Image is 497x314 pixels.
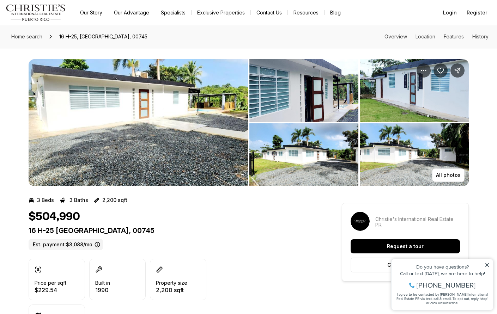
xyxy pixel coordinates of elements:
[29,59,469,186] div: Listing Photos
[443,10,457,16] span: Login
[9,43,101,57] span: I agree to be contacted by [PERSON_NAME] International Real Estate PR via text, call & email. To ...
[29,33,88,40] span: [PHONE_NUMBER]
[384,33,407,39] a: Skip to: Overview
[35,280,66,286] p: Price per sqft
[102,197,127,203] p: 2,200 sqft
[325,8,346,18] a: Blog
[444,33,464,39] a: Skip to: Features
[351,258,460,272] button: Contact agent
[29,59,248,186] li: 1 of 18
[249,123,358,186] button: View image gallery
[351,239,460,253] button: Request a tour
[432,168,465,182] button: All photos
[29,59,248,186] button: View image gallery
[56,31,150,42] span: 16 H-25, [GEOGRAPHIC_DATA], 00745
[35,287,66,293] p: $229.54
[417,63,431,78] button: Property options
[434,63,448,78] button: Save Property: 16 H-25
[156,280,187,286] p: Property size
[384,34,489,39] nav: Page section menu
[74,8,108,18] a: Our Story
[192,8,250,18] a: Exclusive Properties
[360,123,469,186] button: View image gallery
[472,33,489,39] a: Skip to: History
[6,4,66,21] img: logo
[11,33,42,39] span: Home search
[108,8,155,18] a: Our Advantage
[29,239,103,250] label: Est. payment: $3,088/mo
[416,33,435,39] a: Skip to: Location
[249,59,469,186] li: 2 of 18
[69,197,88,203] p: 3 Baths
[251,8,287,18] button: Contact Us
[387,262,423,268] p: Contact agent
[37,197,54,203] p: 3 Beds
[436,172,461,178] p: All photos
[439,6,461,20] button: Login
[387,244,424,249] p: Request a tour
[450,63,465,78] button: Share Property: 16 H-25
[95,287,110,293] p: 1990
[156,287,187,293] p: 2,200 sqft
[360,59,469,122] button: View image gallery
[7,16,102,21] div: Do you have questions?
[7,23,102,27] div: Call or text [DATE], we are here to help!
[29,210,80,223] h1: $504,990
[467,10,487,16] span: Register
[462,6,491,20] button: Register
[375,216,460,228] p: Christie's International Real Estate PR
[155,8,191,18] a: Specialists
[288,8,324,18] a: Resources
[95,280,110,286] p: Built in
[29,226,316,235] p: 16 H-25 [GEOGRAPHIC_DATA], 00745
[8,31,45,42] a: Home search
[249,59,358,122] button: View image gallery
